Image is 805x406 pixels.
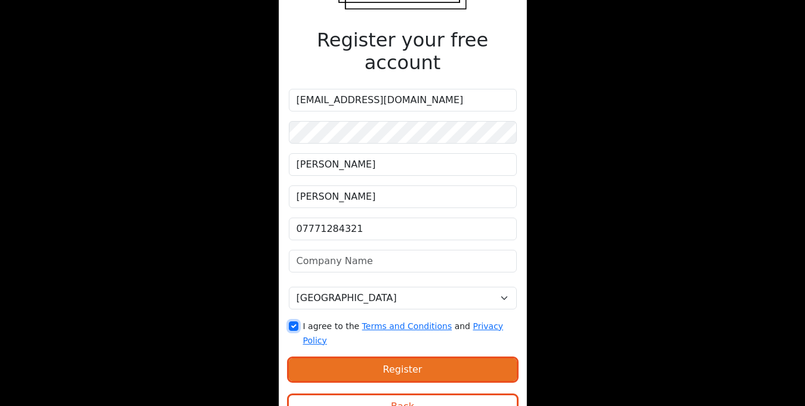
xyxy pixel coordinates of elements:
h2: Register your free account [289,29,517,75]
input: Email [289,89,517,111]
a: Terms and Conditions [362,321,452,331]
input: Phone Number [289,218,517,240]
a: Privacy Policy [303,321,504,345]
button: Register [289,358,517,381]
input: Company Name [289,250,517,272]
small: I agree to the and [303,321,504,345]
input: Last name [289,185,517,208]
input: First Name [289,153,517,176]
select: Select a country [289,287,517,309]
